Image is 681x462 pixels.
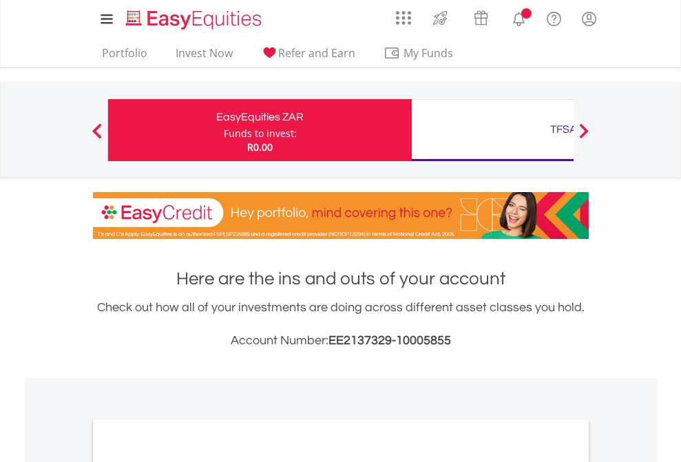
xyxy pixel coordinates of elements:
a: Invest Now [170,46,238,67]
div: EasyEquities ZAR [116,107,404,127]
button: Previous [83,130,111,144]
a: FAQ's and Support [536,3,572,31]
img: thrive-v2.svg [429,7,452,29]
a: Notifications [501,3,536,31]
div: Funds to invest: [224,127,297,140]
span: R0.00 [247,140,273,154]
div: Check out how all of your investments are doing across different asset classes you hold. [93,298,589,350]
a: Portfolio [96,46,153,67]
a: Vouchers [461,3,501,29]
span: Refer and Earn [278,45,355,61]
span: My Funds [384,44,474,62]
a: Home page [121,3,267,31]
a: AppsGrid [387,3,420,25]
h1: Here are the ins and outs of your account [93,266,589,291]
button: Next [570,130,598,144]
img: vouchers-v2.svg [470,7,492,29]
span: EE2137329-10005855 [328,334,451,347]
a: Refer and Earn [255,46,361,67]
img: EasyEquities_Logo.png [123,8,267,31]
img: grid-menu-icon.svg [396,10,411,25]
h3: Account Number: [93,331,589,350]
img: EasyCredit Promotion Banner [93,192,589,239]
a: My Profile [572,3,607,34]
